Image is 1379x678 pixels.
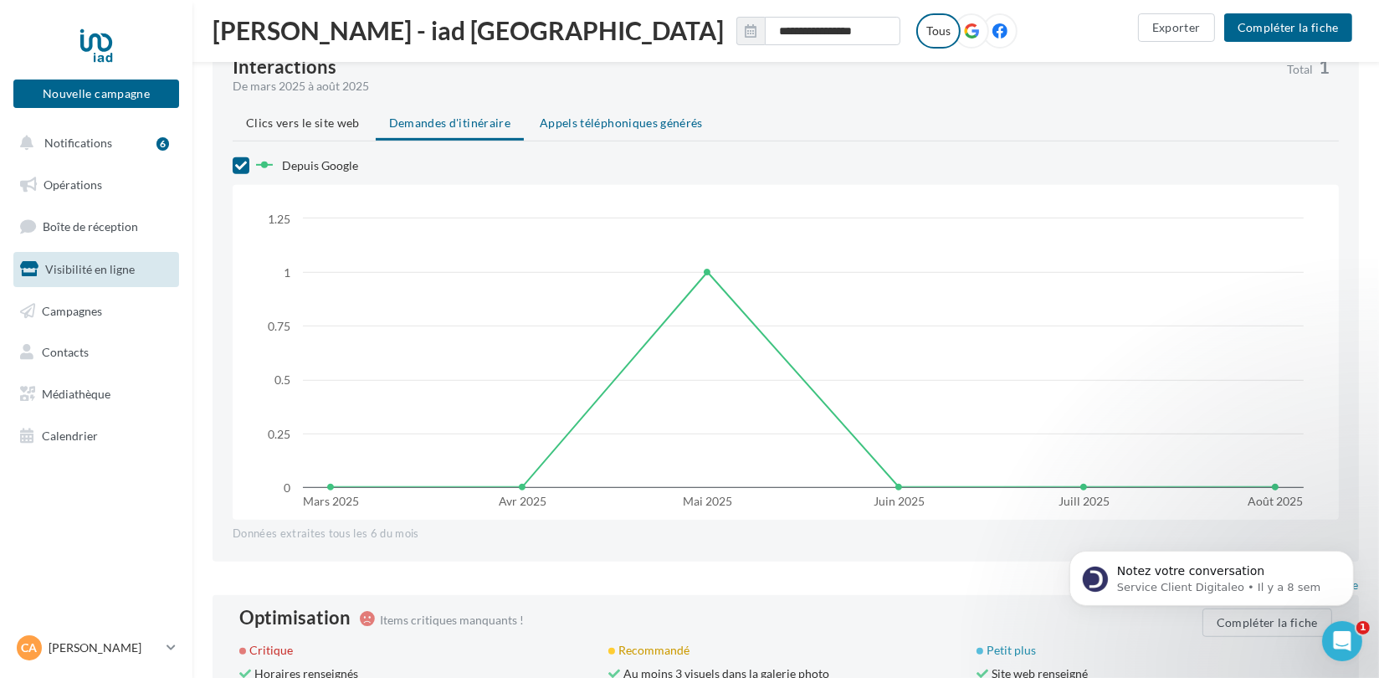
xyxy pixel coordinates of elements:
[136,564,220,576] span: Conversations
[10,167,182,203] a: Opérations
[233,526,1339,542] div: Données extraites tous les 6 du mois
[18,344,317,461] img: Ne manquez rien d'important grâce à l'onglet "Notifications" 🔔
[42,345,89,359] span: Contacts
[284,265,290,280] text: 1
[284,480,290,495] text: 0
[42,387,110,401] span: Médiathèque
[33,176,301,233] p: Comment pouvons-nous vous aider ?
[13,80,179,108] button: Nouvelle campagne
[1319,58,1330,76] span: 1
[233,58,336,76] div: Interactions
[268,427,290,441] text: 0.25
[268,522,335,589] button: Aide
[683,494,732,508] text: Mai 2025
[246,116,360,130] span: Clics vers le site web
[49,639,160,656] p: [PERSON_NAME]
[239,642,595,659] div: Critique
[1138,13,1215,42] button: Exporter
[499,494,546,508] text: Avr 2025
[33,32,150,59] img: logo
[1218,19,1359,33] a: Compléter la fiche
[34,268,280,285] div: Poser une question
[916,13,961,49] label: Tous
[42,429,98,443] span: Calendrier
[22,639,38,656] span: CA
[33,119,301,176] p: Bonjour [PERSON_NAME]👋
[10,419,182,454] a: Calendrier
[1224,13,1352,42] button: Compléter la fiche
[67,522,134,589] button: Actualités
[303,494,359,508] text: Mars 2025
[10,208,182,244] a: Boîte de réception
[71,564,129,576] span: Actualités
[233,78,1274,95] div: De mars 2025 à août 2025
[10,252,182,287] a: Visibilité en ligne
[10,564,58,576] span: Accueil
[45,262,135,276] span: Visibilité en ligne
[201,522,268,589] button: Tâches
[17,343,318,591] div: Ne manquez rien d'important grâce à l'onglet "Notifications" 🔔NouveautéNe manquez rien d'importan...
[1059,494,1110,508] text: Juill 2025
[1356,621,1370,634] span: 1
[282,158,358,172] span: Depuis Google
[268,319,290,333] text: 0.75
[1248,494,1303,508] text: Août 2025
[42,303,102,317] span: Campagnes
[540,116,703,130] span: Appels téléphoniques générés
[43,219,138,234] span: Boîte de réception
[1287,64,1313,75] span: Total
[1044,516,1379,633] iframe: Intercom notifications message
[274,372,290,387] text: 0.5
[268,212,290,226] text: 1.25
[156,137,169,151] div: 6
[874,494,925,508] text: Juin 2025
[34,503,270,538] div: Ne manquez rien d'important grâce à l'onglet "Notifications" 🔔
[44,177,102,192] span: Opérations
[214,564,254,576] span: Tâches
[608,642,964,659] div: Recommandé
[288,27,318,57] div: Fermer
[134,522,201,589] button: Conversations
[380,613,524,627] span: Items critiques manquants !
[977,642,1332,659] div: Petit plus
[44,136,112,150] span: Notifications
[13,632,179,664] a: CA [PERSON_NAME]
[289,564,315,576] span: Aide
[239,609,351,627] div: Optimisation
[10,335,182,370] a: Contacts
[213,18,724,43] span: [PERSON_NAME] - iad [GEOGRAPHIC_DATA]
[34,285,280,321] div: Notre bot et notre équipe peuvent vous aider
[17,254,318,335] div: Poser une questionNotre bot et notre équipe peuvent vous aider
[10,294,182,329] a: Campagnes
[10,377,182,412] a: Médiathèque
[34,475,108,493] div: Nouveauté
[1322,621,1362,661] iframe: Intercom live chat
[10,126,176,161] button: Notifications 6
